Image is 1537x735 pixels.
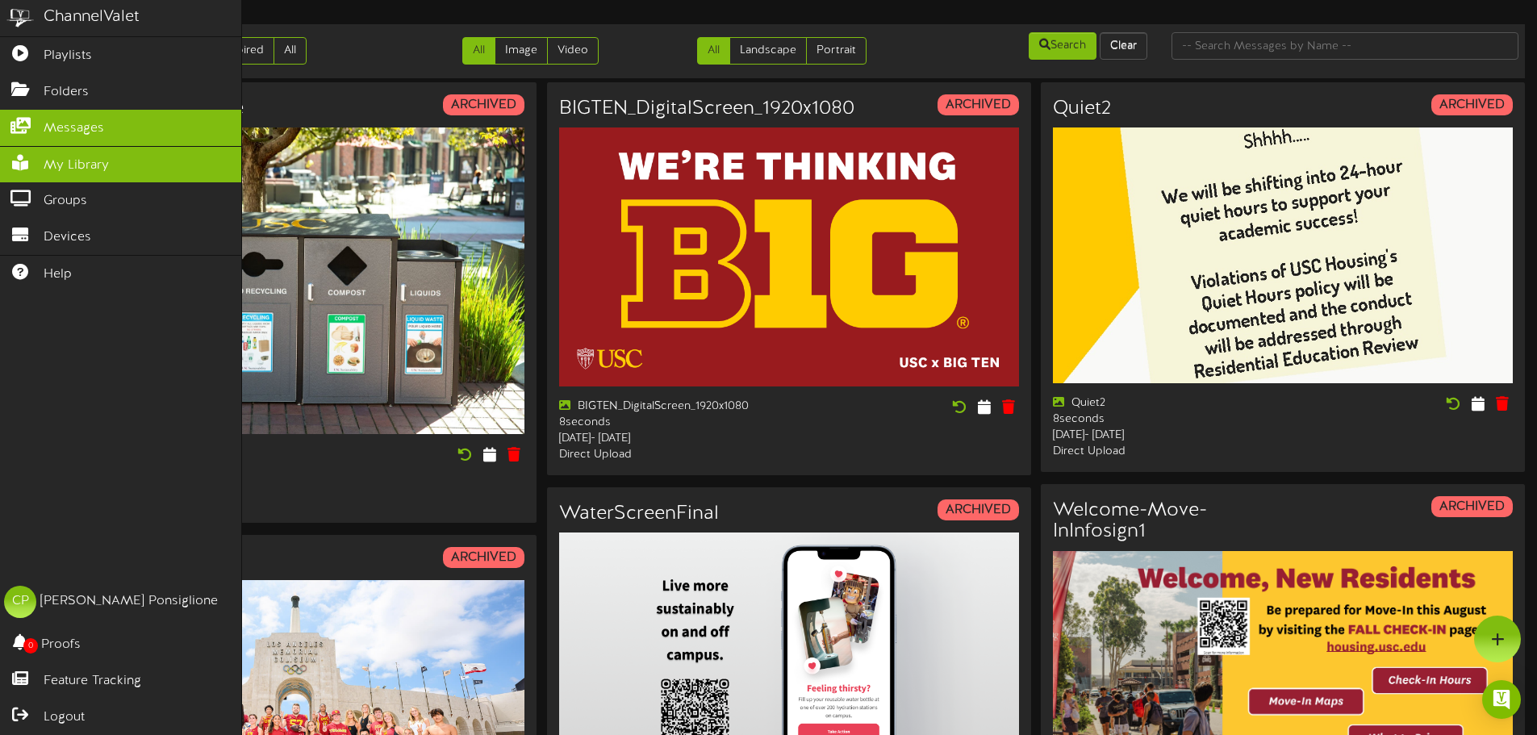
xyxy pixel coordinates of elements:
button: Clear [1100,32,1147,60]
div: [DATE] - [DATE] [559,431,777,447]
div: 8 seconds [559,415,777,431]
img: dcf2b8cb-5b46-4908-aba4-9835bb84d683.jpg [65,127,524,434]
a: All [274,37,307,65]
div: Direct Upload [1053,444,1271,460]
div: Quiet2 [1053,395,1271,411]
div: Open Intercom Messenger [1482,680,1521,719]
button: Search [1029,32,1096,60]
a: Portrait [806,37,867,65]
div: [DATE] - [DATE] [1053,428,1271,444]
a: All [462,37,495,65]
strong: ARCHIVED [946,98,1011,112]
a: Image [495,37,548,65]
span: Groups [44,192,87,211]
a: Video [547,37,599,65]
span: 0 [23,638,38,654]
div: CP [4,586,36,618]
div: [PERSON_NAME] Ponsiglione [40,592,218,611]
img: 4c7ace01-709f-4d4a-b06a-67d641b7636f.jpg [1053,127,1513,383]
div: Direct Upload [559,447,777,463]
strong: ARCHIVED [451,550,516,565]
strong: ARCHIVED [1439,98,1505,112]
span: Proofs [41,636,81,654]
a: Expired [215,37,274,65]
div: BIGTEN_DigitalScreen_1920x1080 [559,399,777,415]
h3: WaterScreenFinal [559,503,719,524]
strong: ARCHIVED [451,98,516,112]
div: ChannelValet [44,6,140,29]
div: 8 seconds [1053,411,1271,428]
h3: Welcome-Move-InInfosign1 [1053,500,1271,543]
h3: BIGTEN_DigitalScreen_1920x1080 [559,98,854,119]
span: My Library [44,157,109,175]
span: Devices [44,228,91,247]
a: Landscape [729,37,807,65]
span: Playlists [44,47,92,65]
strong: ARCHIVED [946,503,1011,517]
strong: ARCHIVED [1439,499,1505,514]
span: Messages [44,119,104,138]
span: Logout [44,708,85,727]
span: Feature Tracking [44,672,141,691]
a: All [697,37,730,65]
span: Folders [44,83,89,102]
span: Help [44,265,72,284]
input: -- Search Messages by Name -- [1172,32,1518,60]
img: 9bfae2c7-d500-4be7-bde5-0032a5ef7eaf.jpg [559,127,1019,386]
h3: Quiet2 [1053,98,1111,119]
